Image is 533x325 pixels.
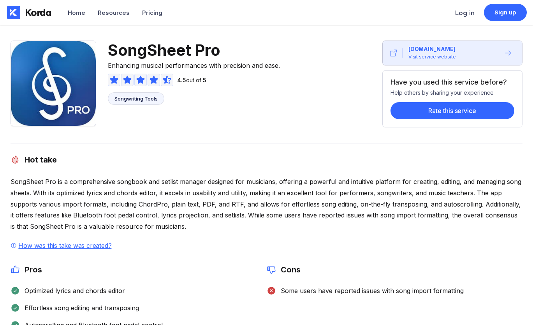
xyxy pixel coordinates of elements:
div: Effortless song editing and transposing [20,304,139,312]
div: Home [68,9,85,16]
div: Korda [25,7,51,18]
h2: Cons [276,265,301,274]
a: Sign up [484,4,527,21]
h2: Hot take [20,155,57,164]
div: Songwriting Tools [114,95,158,102]
div: SongSheet Pro is a comprehensive songbook and setlist manager designed for musicians, offering a ... [11,176,522,232]
div: Log in [455,9,475,17]
div: out of [174,77,206,83]
img: SongSheet Pro [11,41,96,126]
span: 4.5 [177,77,186,83]
span: Enhancing musical performances with precision and ease. [108,60,280,70]
div: Sign up [494,9,517,16]
div: Help others by sharing your experience [391,86,514,96]
h2: Pros [20,265,42,274]
div: Visit service website [408,53,456,61]
div: [DOMAIN_NAME] [408,45,456,53]
a: Songwriting Tools [108,92,164,105]
div: Resources [98,9,130,16]
a: Rate this service [391,96,514,119]
span: 5 [203,77,206,83]
div: Some users have reported issues with song import formatting [276,287,464,295]
span: SongSheet Pro [108,41,280,60]
div: Optimized lyrics and chords editor [20,287,125,295]
button: [DOMAIN_NAME]Visit service website [382,41,522,65]
div: Rate this service [428,107,476,115]
div: Pricing [142,9,162,16]
div: How was this take was created? [17,242,113,249]
div: Have you used this service before? [391,78,510,86]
